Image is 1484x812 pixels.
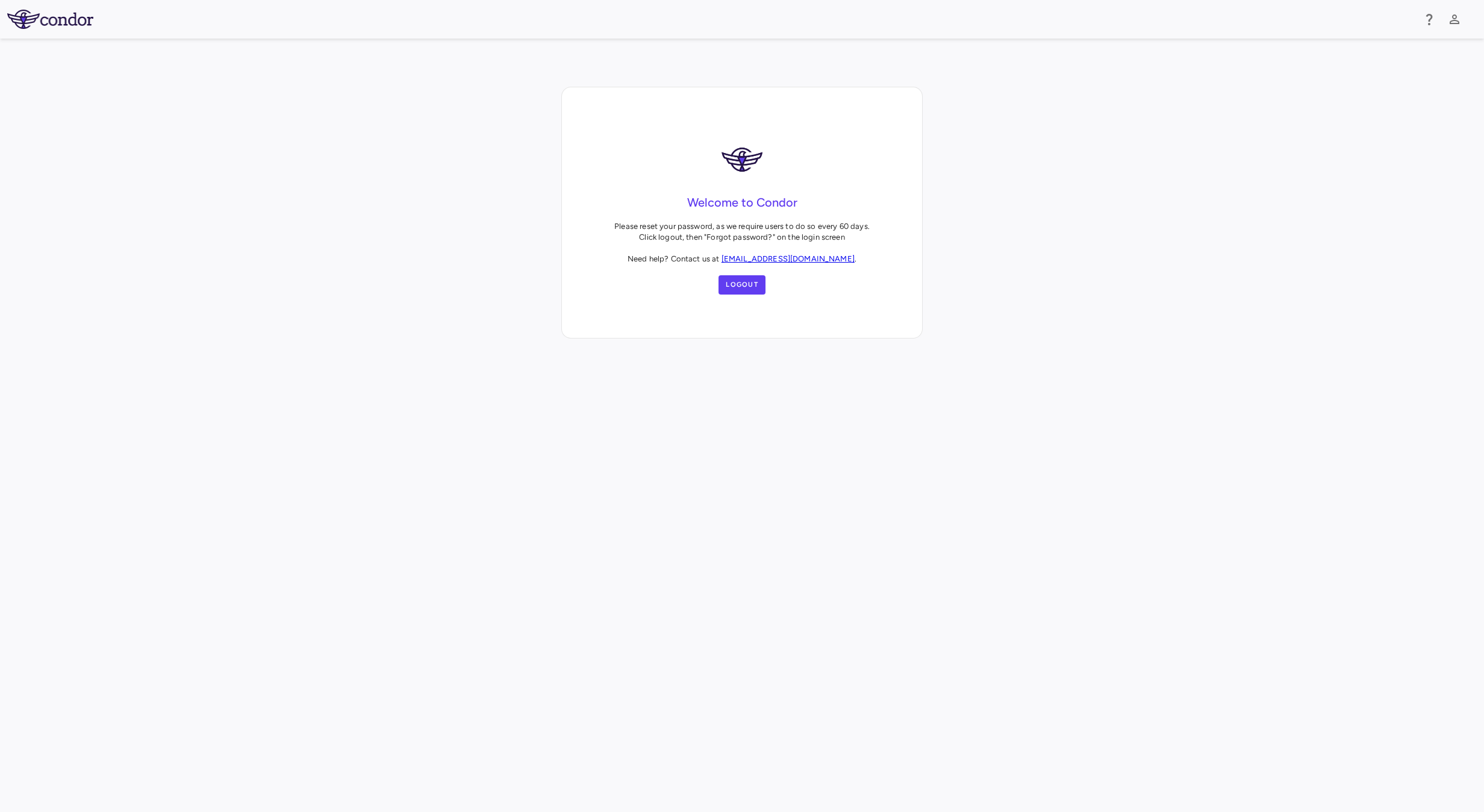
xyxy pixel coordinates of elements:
[718,136,766,184] img: logo-DRQAiqc6.png
[687,193,797,211] h4: Welcome to Condor
[614,221,870,264] p: Please reset your password, as we require users to do so every 60 days. Click logout, then "Forgo...
[722,254,855,263] a: [EMAIL_ADDRESS][DOMAIN_NAME]
[719,275,765,295] button: Logout
[7,10,93,29] img: logo-full-SnFGN8VE.png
